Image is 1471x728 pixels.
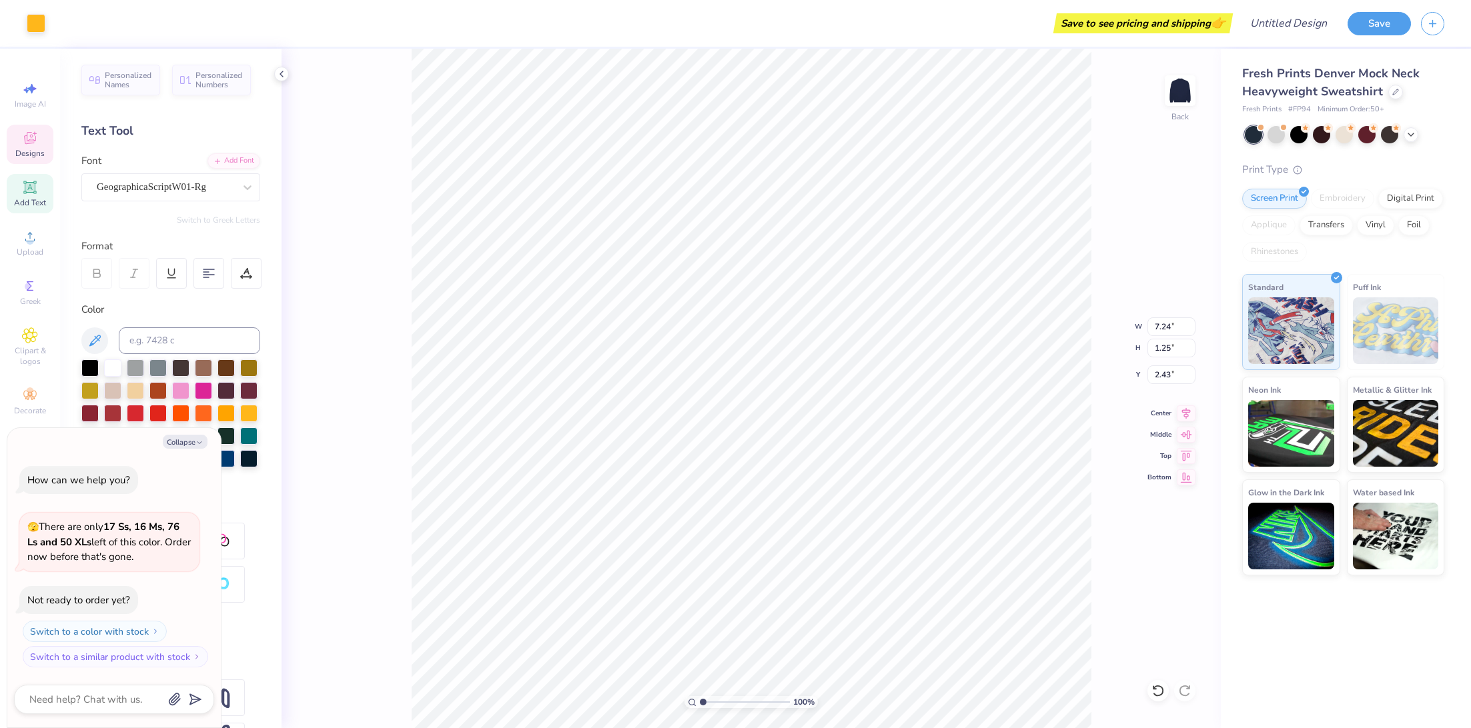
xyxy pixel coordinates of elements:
div: Vinyl [1357,215,1394,235]
div: Add Font [207,153,260,169]
img: Neon Ink [1248,400,1334,467]
img: Standard [1248,297,1334,364]
span: Fresh Prints Denver Mock Neck Heavyweight Sweatshirt [1242,65,1420,99]
span: Water based Ink [1353,485,1414,499]
span: Clipart & logos [7,345,53,367]
span: Minimum Order: 50 + [1318,104,1384,115]
strong: 17 Ss, 16 Ms, 76 Ls and 50 XLs [27,520,179,549]
span: # FP94 [1288,104,1311,115]
span: Glow in the Dark Ink [1248,485,1324,499]
div: Format [81,239,262,254]
label: Font [81,153,101,169]
div: Foil [1398,215,1430,235]
span: Center [1147,409,1171,418]
span: Top [1147,451,1171,461]
div: How can we help you? [27,473,130,487]
img: Metallic & Glitter Ink [1353,400,1439,467]
div: Rhinestones [1242,242,1307,262]
div: Text Tool [81,122,260,140]
button: Switch to Greek Letters [177,215,260,225]
div: Save to see pricing and shipping [1057,13,1230,33]
span: Bottom [1147,473,1171,482]
span: Fresh Prints [1242,104,1282,115]
img: Back [1167,77,1193,104]
span: Decorate [14,405,46,416]
input: Untitled Design [1240,10,1338,37]
div: Digital Print [1378,189,1443,209]
div: Embroidery [1311,189,1374,209]
div: Back [1171,111,1189,123]
span: Puff Ink [1353,280,1381,294]
button: Switch to a similar product with stock [23,646,208,667]
span: Neon Ink [1248,383,1281,397]
span: Designs [15,148,45,159]
div: Screen Print [1242,189,1307,209]
span: Upload [17,247,43,257]
button: Switch to a color with stock [23,621,167,642]
div: Not ready to order yet? [27,593,130,607]
span: There are only left of this color. Order now before that's gone. [27,520,191,563]
button: Save [1348,12,1411,35]
img: Water based Ink [1353,503,1439,569]
div: Transfers [1300,215,1353,235]
span: Add Text [14,197,46,208]
span: Greek [20,296,41,307]
button: Collapse [163,435,207,449]
span: Middle [1147,430,1171,439]
span: Personalized Names [105,71,152,89]
span: 👉 [1211,15,1225,31]
img: Switch to a similar product with stock [193,653,201,661]
span: 100 % [793,696,815,708]
span: Standard [1248,280,1284,294]
div: Color [81,302,260,317]
span: Metallic & Glitter Ink [1353,383,1432,397]
span: 🫣 [27,521,39,533]
img: Switch to a color with stock [151,627,159,635]
input: e.g. 7428 c [119,327,260,354]
span: Image AI [15,99,46,109]
div: Print Type [1242,162,1444,177]
img: Puff Ink [1353,297,1439,364]
span: Personalized Numbers [195,71,243,89]
img: Glow in the Dark Ink [1248,503,1334,569]
div: Applique [1242,215,1296,235]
